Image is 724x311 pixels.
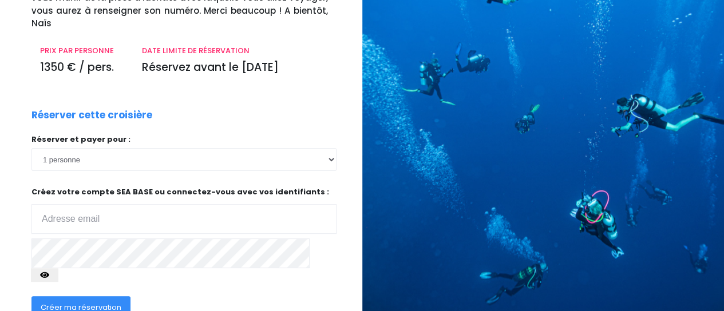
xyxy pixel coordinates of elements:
input: Adresse email [31,204,337,234]
p: Réservez avant le [DATE] [141,59,327,76]
p: 1350 € / pers. [40,59,124,76]
p: PRIX PAR PERSONNE [40,45,124,57]
p: Créez votre compte SEA BASE ou connectez-vous avec vos identifiants : [31,186,337,234]
p: Réserver cette croisière [31,108,152,123]
p: DATE LIMITE DE RÉSERVATION [141,45,327,57]
p: Réserver et payer pour : [31,134,337,145]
